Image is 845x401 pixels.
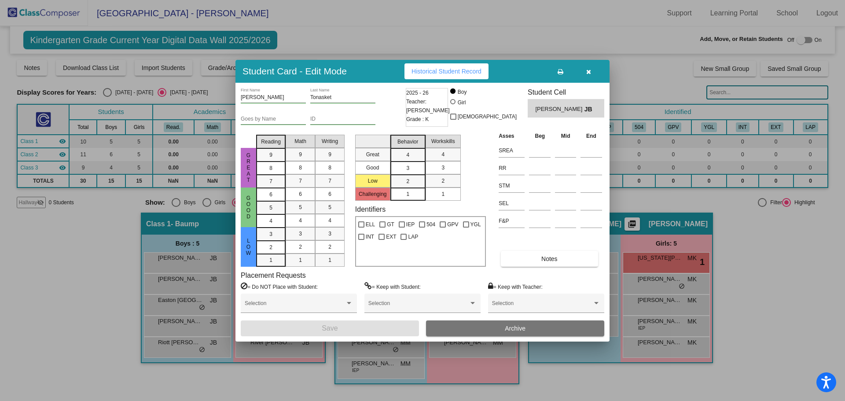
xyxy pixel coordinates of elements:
span: Teacher: [PERSON_NAME] [406,97,450,115]
span: 1 [441,190,445,198]
span: 3 [269,230,272,238]
span: 1 [299,256,302,264]
span: 6 [269,191,272,199]
span: EXT [386,232,396,242]
span: 6 [328,190,331,198]
input: assessment [499,162,525,175]
span: 8 [328,164,331,172]
label: Placement Requests [241,271,306,280]
span: IEP [406,219,415,230]
span: Math [294,137,306,145]
span: 1 [328,256,331,264]
th: Beg [527,131,553,141]
span: 3 [299,230,302,238]
span: 1 [269,256,272,264]
span: Notes [541,255,558,262]
span: 1 [406,190,409,198]
span: ELL [366,219,375,230]
span: JB [584,105,597,114]
span: 8 [299,164,302,172]
span: Workskills [431,137,455,145]
span: LAP [408,232,418,242]
h3: Student Card - Edit Mode [242,66,347,77]
button: Save [241,320,419,336]
label: = Do NOT Place with Student: [241,282,318,291]
span: 3 [406,164,409,172]
span: 3 [328,230,331,238]
span: 2 [269,243,272,251]
h3: Student Cell [528,88,604,96]
span: 9 [328,151,331,158]
button: Archive [426,320,604,336]
span: 8 [269,164,272,172]
span: 2025 - 26 [406,88,429,97]
button: Notes [501,251,598,267]
span: Great [245,152,253,183]
span: YGL [470,219,481,230]
label: Identifiers [355,205,386,213]
span: [DEMOGRAPHIC_DATA] [458,111,517,122]
span: 7 [299,177,302,185]
input: goes by name [241,116,306,122]
span: Low [245,238,253,256]
span: Good [245,195,253,220]
span: 6 [299,190,302,198]
input: assessment [499,144,525,157]
span: Save [322,324,338,332]
span: 4 [406,151,409,159]
th: Asses [496,131,527,141]
span: GPV [447,219,458,230]
span: 4 [299,217,302,224]
th: Mid [553,131,578,141]
span: Grade : K [406,115,429,124]
label: = Keep with Teacher: [488,282,543,291]
span: 2 [441,177,445,185]
label: = Keep with Student: [364,282,421,291]
span: 7 [328,177,331,185]
span: [PERSON_NAME] [535,105,584,114]
span: Historical Student Record [411,68,481,75]
span: Writing [322,137,338,145]
th: End [578,131,604,141]
span: 9 [269,151,272,159]
span: INT [366,232,374,242]
span: Reading [261,138,281,146]
input: assessment [499,214,525,228]
span: 504 [426,219,435,230]
span: GT [387,219,394,230]
span: 2 [406,177,409,185]
span: 4 [269,217,272,225]
button: Historical Student Record [404,63,489,79]
input: assessment [499,197,525,210]
span: 3 [441,164,445,172]
span: 9 [299,151,302,158]
span: 2 [328,243,331,251]
span: 2 [299,243,302,251]
div: Boy [457,88,467,96]
span: 7 [269,177,272,185]
span: Archive [505,325,525,332]
span: Behavior [397,138,418,146]
span: 5 [269,204,272,212]
span: 4 [441,151,445,158]
input: assessment [499,179,525,192]
span: 5 [299,203,302,211]
span: 5 [328,203,331,211]
span: 4 [328,217,331,224]
div: Girl [457,99,466,107]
